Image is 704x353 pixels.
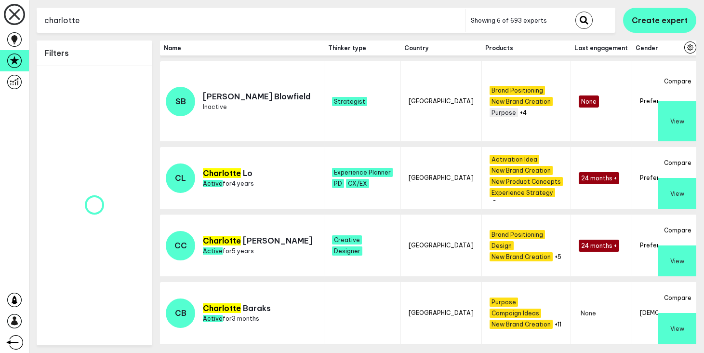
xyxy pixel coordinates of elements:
[632,15,688,25] span: Create expert
[658,245,696,276] button: View
[658,215,696,245] button: Compare
[203,303,241,313] mark: Charlotte
[640,97,691,105] span: Prefer not to say
[203,315,259,322] span: for 3 months
[332,246,362,256] span: Designer
[658,282,696,313] button: Compare
[409,309,474,316] span: [GEOGRAPHIC_DATA]
[623,8,696,33] button: Create expert
[471,17,547,24] span: Showing 6 of 693 experts
[203,180,254,187] span: for 4 years
[490,166,553,175] span: New Brand Creation
[490,241,514,250] span: Design
[490,108,518,117] span: Purpose
[658,61,696,101] button: Compare
[203,168,254,178] p: Lo
[203,168,241,178] mark: Charlotte
[203,303,271,313] p: Baraks
[203,247,223,255] span: Active
[520,109,527,116] button: +4
[37,9,465,32] input: Search for name, tags and keywords here...
[490,298,518,307] span: Purpose
[579,308,598,319] span: None
[203,315,223,322] span: Active
[332,235,362,244] span: Creative
[174,241,187,250] span: CC
[490,320,553,329] span: New Brand Creation
[346,179,369,188] span: CX/EX
[658,147,696,178] button: Compare
[640,242,691,249] span: Prefer not to say
[490,155,539,164] span: Activation Idea
[203,236,312,245] p: [PERSON_NAME]
[485,44,567,52] span: Products
[175,96,186,106] span: SB
[490,188,555,197] span: Experience Strategy
[175,308,186,318] span: CB
[203,247,254,255] span: for 5 years
[44,48,69,58] h1: Filters
[490,97,553,106] span: New Brand Creation
[328,44,397,52] span: Thinker type
[658,178,696,209] button: View
[658,101,696,141] button: View
[658,313,696,344] button: View
[490,309,541,318] span: Campaign Ideas
[203,236,241,245] mark: Charlotte
[640,174,691,181] span: Prefer not to say
[555,253,561,260] button: +5
[490,177,563,186] span: New Product Concepts
[490,230,545,239] span: Brand Positioning
[579,240,619,252] span: 24 months +
[332,179,344,188] span: PD
[579,95,599,108] span: None
[332,168,393,177] span: Experience Planner
[203,92,310,101] p: [PERSON_NAME] Blowfield
[175,173,186,183] span: CL
[409,174,474,181] span: [GEOGRAPHIC_DATA]
[490,86,545,95] span: Brand Positioning
[555,321,561,328] button: +11
[203,180,223,187] span: Active
[404,44,478,52] span: Country
[490,199,496,206] button: +2
[409,97,474,105] span: [GEOGRAPHIC_DATA]
[409,242,474,249] span: [GEOGRAPHIC_DATA]
[164,44,320,52] span: Name
[579,172,619,184] span: 24 months +
[490,252,553,261] span: New Brand Creation
[203,103,227,110] span: Inactive
[574,44,628,52] span: Last engagement
[332,97,367,106] span: Strategist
